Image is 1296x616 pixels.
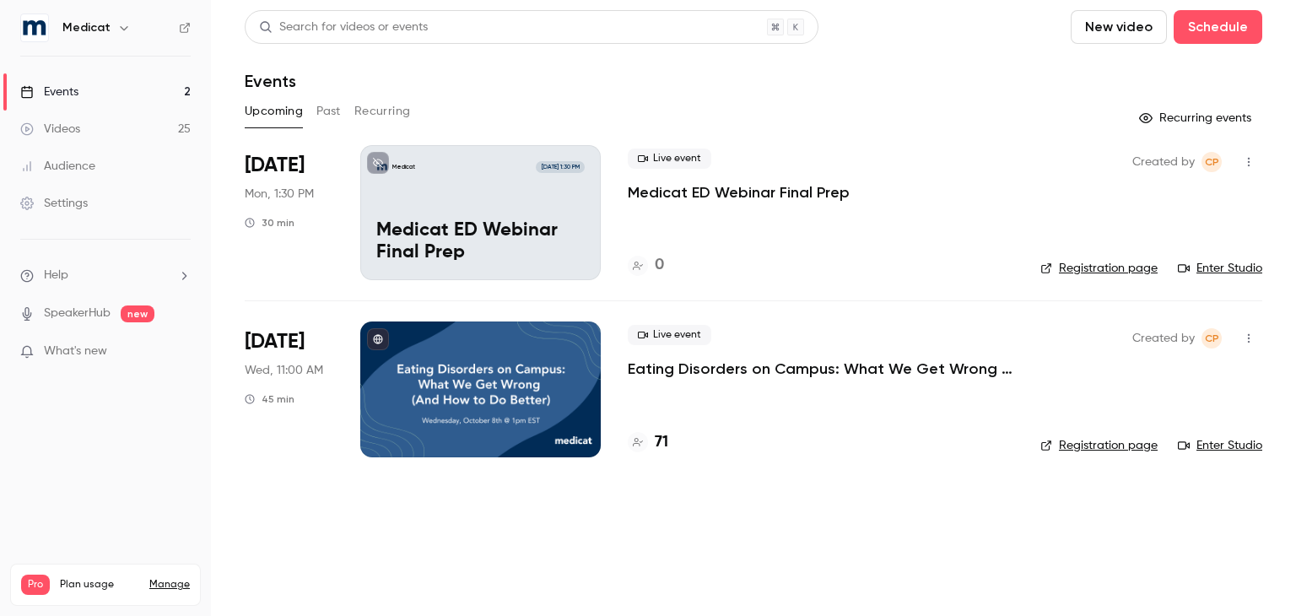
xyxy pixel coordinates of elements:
[1040,260,1158,277] a: Registration page
[20,158,95,175] div: Audience
[21,575,50,595] span: Pro
[1132,328,1195,349] span: Created by
[20,195,88,212] div: Settings
[62,19,111,36] h6: Medicat
[536,161,584,173] span: [DATE] 1:30 PM
[245,392,294,406] div: 45 min
[20,267,191,284] li: help-dropdown-opener
[655,431,668,454] h4: 71
[44,305,111,322] a: SpeakerHub
[628,325,711,345] span: Live event
[354,98,411,125] button: Recurring
[1132,152,1195,172] span: Created by
[21,14,48,41] img: Medicat
[655,254,664,277] h4: 0
[245,145,333,280] div: Oct 6 Mon, 3:30 PM (America/New York)
[245,71,296,91] h1: Events
[1071,10,1167,44] button: New video
[44,267,68,284] span: Help
[316,98,341,125] button: Past
[1174,10,1262,44] button: Schedule
[628,254,664,277] a: 0
[1205,328,1219,349] span: CP
[44,343,107,360] span: What's new
[245,216,294,230] div: 30 min
[245,328,305,355] span: [DATE]
[1040,437,1158,454] a: Registration page
[628,149,711,169] span: Live event
[20,121,80,138] div: Videos
[60,578,139,592] span: Plan usage
[20,84,78,100] div: Events
[392,163,415,171] p: Medicat
[628,359,1013,379] a: Eating Disorders on Campus: What We Get Wrong (And How to Do Better)
[245,362,323,379] span: Wed, 11:00 AM
[1131,105,1262,132] button: Recurring events
[1201,152,1222,172] span: Claire Powell
[360,145,601,280] a: Medicat ED Webinar Final PrepMedicat[DATE] 1:30 PMMedicat ED Webinar Final Prep
[1178,260,1262,277] a: Enter Studio
[1178,437,1262,454] a: Enter Studio
[149,578,190,592] a: Manage
[259,19,428,36] div: Search for videos or events
[121,305,154,322] span: new
[1201,328,1222,349] span: Claire Powell
[1205,152,1219,172] span: CP
[628,182,850,203] a: Medicat ED Webinar Final Prep
[245,322,333,457] div: Oct 8 Wed, 1:00 PM (America/New York)
[245,186,314,203] span: Mon, 1:30 PM
[376,220,585,264] p: Medicat ED Webinar Final Prep
[245,98,303,125] button: Upcoming
[245,152,305,179] span: [DATE]
[628,431,668,454] a: 71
